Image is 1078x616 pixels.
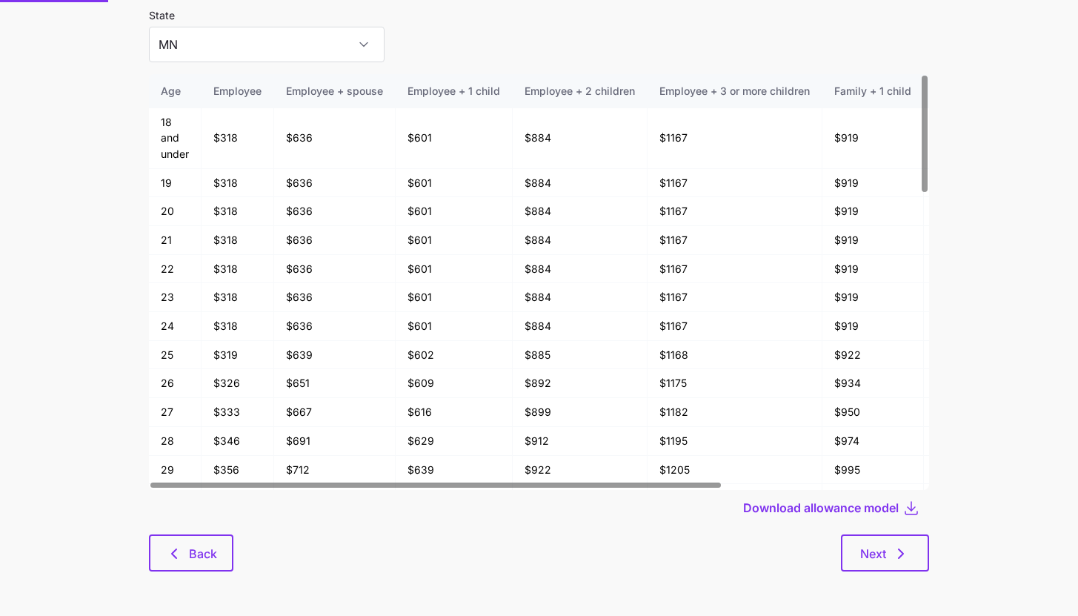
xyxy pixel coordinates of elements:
td: 19 [149,169,202,198]
td: $919 [822,226,924,255]
td: 29 [149,456,202,485]
td: $884 [513,226,648,255]
button: Next [841,534,929,572]
div: Family + 1 child [834,83,911,99]
td: 30 [149,484,202,513]
div: Employee [213,83,262,99]
td: $884 [513,197,648,226]
td: $884 [513,169,648,198]
td: $1167 [648,283,822,312]
td: $995 [822,456,924,485]
td: $1167 [648,108,822,169]
td: $1167 [648,197,822,226]
td: 27 [149,398,202,427]
td: $616 [396,398,513,427]
td: $318 [202,226,274,255]
td: $651 [274,369,396,398]
td: $356 [202,456,274,485]
div: Employee + 3 or more children [659,83,810,99]
td: $601 [396,255,513,284]
span: Download allowance model [743,499,899,517]
td: $1205 [648,456,822,485]
td: $667 [274,398,396,427]
td: 28 [149,427,202,456]
td: $319 [202,341,274,370]
td: $318 [202,283,274,312]
td: $884 [513,283,648,312]
td: $639 [396,456,513,485]
td: $884 [513,312,648,341]
td: $333 [202,398,274,427]
td: $636 [274,169,396,198]
td: 26 [149,369,202,398]
td: $601 [396,169,513,198]
input: Select a state [149,27,385,62]
td: 18 and under [149,108,202,169]
td: $609 [396,369,513,398]
td: $1195 [648,427,822,456]
td: $1175 [648,369,822,398]
label: State [149,7,175,24]
td: $1167 [648,226,822,255]
td: 21 [149,226,202,255]
td: $1182 [648,398,822,427]
td: $636 [274,312,396,341]
td: $691 [274,427,396,456]
td: $601 [396,108,513,169]
div: Age [161,83,189,99]
td: $602 [396,341,513,370]
td: $629 [396,427,513,456]
div: Employee + 1 child [407,83,500,99]
td: $639 [274,341,396,370]
button: Back [149,534,233,572]
td: 22 [149,255,202,284]
td: $326 [202,369,274,398]
td: $318 [202,197,274,226]
td: $919 [822,169,924,198]
td: $884 [513,108,648,169]
td: $636 [274,197,396,226]
td: $1167 [648,255,822,284]
div: Employee + 2 children [525,83,635,99]
td: $346 [202,427,274,456]
td: $934 [822,369,924,398]
td: $892 [513,369,648,398]
td: $1167 [648,312,822,341]
td: $885 [513,341,648,370]
span: Next [860,545,886,563]
td: $974 [822,427,924,456]
td: $950 [822,398,924,427]
td: $919 [822,255,924,284]
td: $318 [202,255,274,284]
td: $601 [396,197,513,226]
div: Employee + spouse [286,83,383,99]
td: $636 [274,283,396,312]
td: $922 [822,341,924,370]
td: $712 [274,456,396,485]
td: $318 [202,169,274,198]
td: $601 [396,312,513,341]
td: $636 [274,255,396,284]
span: Back [189,545,217,563]
td: $1168 [648,341,822,370]
td: $919 [822,108,924,169]
td: $318 [202,312,274,341]
td: 23 [149,283,202,312]
td: $919 [822,283,924,312]
td: $318 [202,108,274,169]
td: $919 [822,312,924,341]
button: Download allowance model [743,499,902,517]
td: $601 [396,283,513,312]
td: $636 [274,226,396,255]
td: $636 [274,108,396,169]
td: $912 [513,427,648,456]
td: $899 [513,398,648,427]
td: 24 [149,312,202,341]
td: 25 [149,341,202,370]
td: $922 [513,456,648,485]
td: $601 [396,226,513,255]
td: $884 [513,255,648,284]
td: $919 [822,197,924,226]
td: $1167 [648,169,822,198]
td: 20 [149,197,202,226]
